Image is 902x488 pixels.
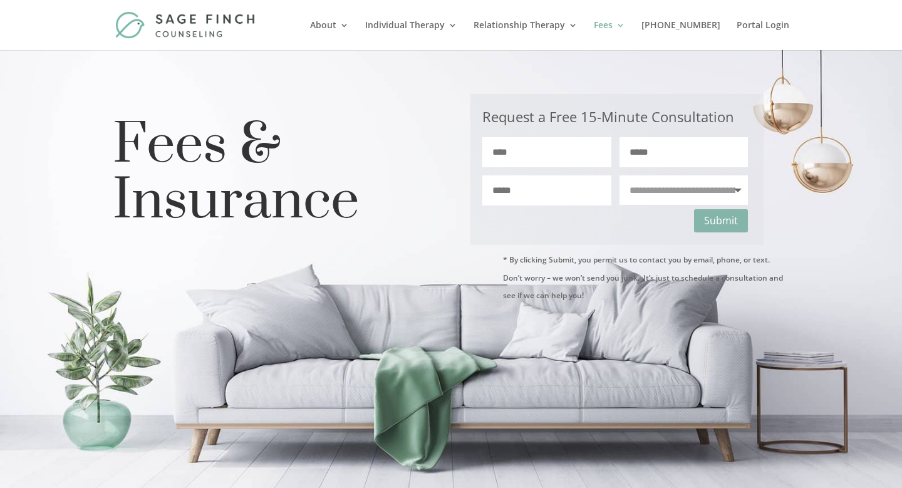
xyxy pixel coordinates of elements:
p: * By clicking Submit, you permit us to contact you by email, phone, or text. Don’t worry – we won... [503,251,789,306]
h1: Fees & Insurance [113,118,432,236]
h3: Request a Free 15-Minute Consultation [482,106,748,137]
a: Fees [594,21,625,50]
a: Portal Login [737,21,789,50]
a: Individual Therapy [365,21,457,50]
button: Submit [694,209,748,232]
img: Sage Finch Counseling | LGBTQ+ Therapy in Plano [115,11,257,38]
a: About [310,21,349,50]
a: Relationship Therapy [474,21,578,50]
a: [PHONE_NUMBER] [641,21,720,50]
